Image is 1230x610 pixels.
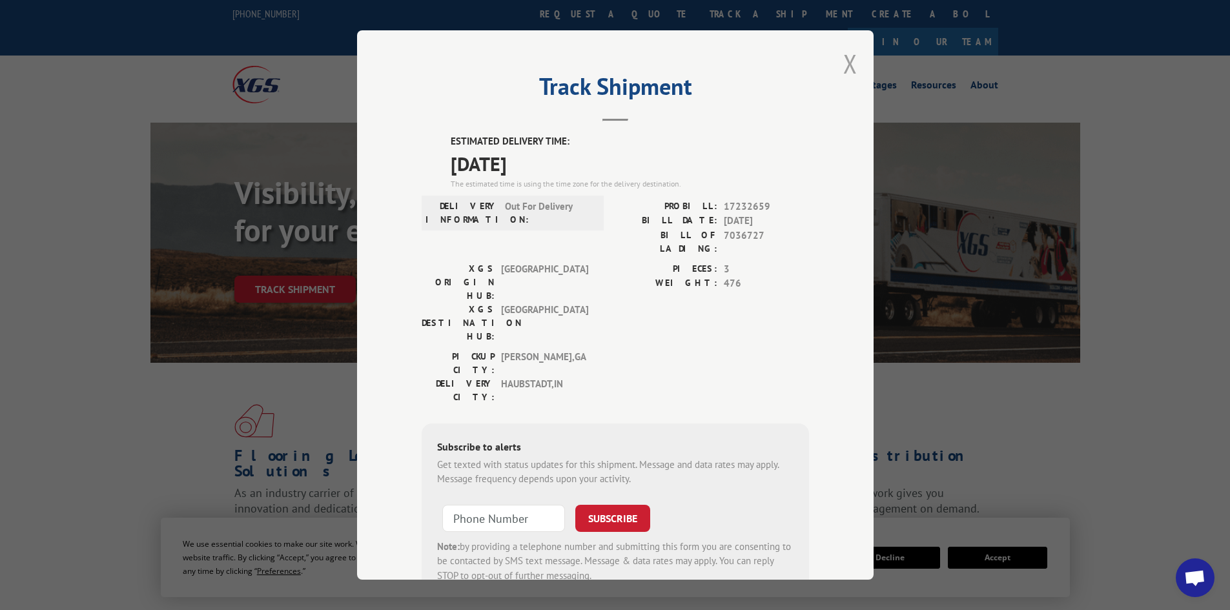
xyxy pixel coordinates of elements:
[615,262,717,277] label: PIECES:
[451,178,809,190] div: The estimated time is using the time zone for the delivery destination.
[501,262,588,303] span: [GEOGRAPHIC_DATA]
[615,276,717,291] label: WEIGHT:
[451,134,809,149] label: ESTIMATED DELIVERY TIME:
[501,377,588,404] span: HAUBSTADT , IN
[422,350,495,377] label: PICKUP CITY:
[422,377,495,404] label: DELIVERY CITY:
[1176,558,1215,597] div: Open chat
[575,505,650,532] button: SUBSCRIBE
[724,214,809,229] span: [DATE]
[442,505,565,532] input: Phone Number
[724,229,809,256] span: 7036727
[615,229,717,256] label: BILL OF LADING:
[843,46,857,81] button: Close modal
[501,350,588,377] span: [PERSON_NAME] , GA
[422,262,495,303] label: XGS ORIGIN HUB:
[437,540,460,553] strong: Note:
[422,303,495,343] label: XGS DESTINATION HUB:
[425,199,498,227] label: DELIVERY INFORMATION:
[501,303,588,343] span: [GEOGRAPHIC_DATA]
[437,540,794,584] div: by providing a telephone number and submitting this form you are consenting to be contacted by SM...
[437,458,794,487] div: Get texted with status updates for this shipment. Message and data rates may apply. Message frequ...
[451,149,809,178] span: [DATE]
[724,276,809,291] span: 476
[422,77,809,102] h2: Track Shipment
[724,262,809,277] span: 3
[437,439,794,458] div: Subscribe to alerts
[615,199,717,214] label: PROBILL:
[505,199,592,227] span: Out For Delivery
[724,199,809,214] span: 17232659
[615,214,717,229] label: BILL DATE:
